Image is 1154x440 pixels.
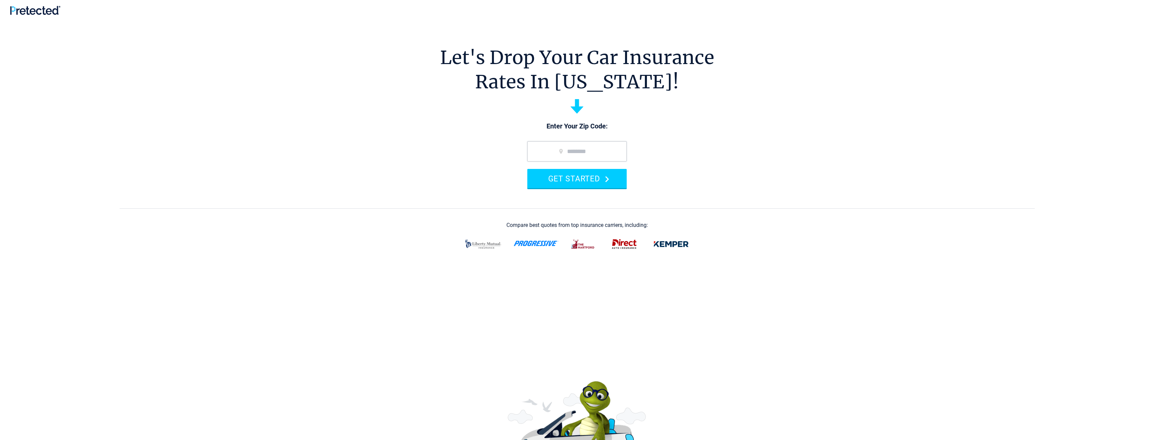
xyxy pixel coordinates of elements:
h1: Let's Drop Your Car Insurance Rates In [US_STATE]! [440,46,714,94]
img: Pretected Logo [10,6,60,15]
img: direct [608,235,641,253]
img: liberty [461,235,505,253]
img: kemper [649,235,693,253]
img: thehartford [567,235,600,253]
div: Compare best quotes from top insurance carriers, including: [506,222,648,228]
img: progressive [513,241,559,246]
button: GET STARTED [527,169,627,188]
p: Enter Your Zip Code: [521,122,633,131]
input: zip code [527,141,627,162]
